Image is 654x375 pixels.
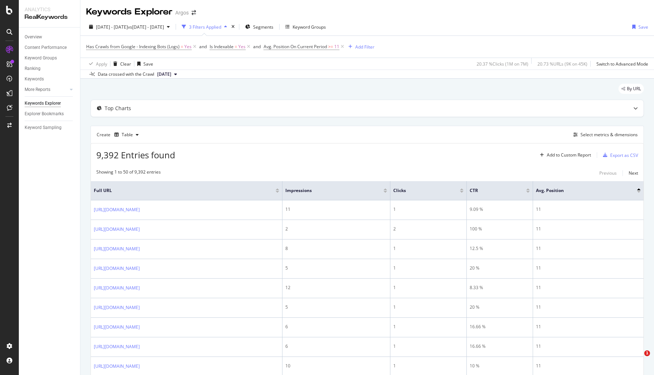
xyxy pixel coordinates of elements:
[253,43,261,50] div: and
[536,187,626,194] span: Avg. Position
[594,58,648,70] button: Switch to Advanced Mode
[393,284,464,291] div: 1
[86,58,107,70] button: Apply
[25,75,44,83] div: Keywords
[328,43,333,50] span: >=
[25,75,75,83] a: Keywords
[537,61,587,67] div: 20.73 % URLs ( 9K on 45K )
[86,21,173,33] button: [DATE] - [DATE]vs[DATE] - [DATE]
[536,343,641,350] div: 11
[285,226,387,232] div: 2
[537,149,591,161] button: Add to Custom Report
[97,129,142,141] div: Create
[627,87,641,91] span: By URL
[192,10,196,15] div: arrow-right-arrow-left
[599,169,617,178] button: Previous
[94,265,140,272] a: [URL][DOMAIN_NAME]
[536,226,641,232] div: 11
[285,265,387,271] div: 5
[470,187,515,194] span: CTR
[179,21,230,33] button: 3 Filters Applied
[393,226,464,232] div: 2
[96,169,161,178] div: Showing 1 to 50 of 9,392 entries
[94,226,140,233] a: [URL][DOMAIN_NAME]
[120,61,131,67] div: Clear
[154,70,180,79] button: [DATE]
[199,43,207,50] div: and
[175,9,189,16] div: Argos
[334,42,339,52] span: 11
[470,324,530,330] div: 16.66 %
[470,226,530,232] div: 100 %
[242,21,276,33] button: Segments
[285,206,387,213] div: 11
[181,43,183,50] span: =
[96,24,128,30] span: [DATE] - [DATE]
[629,21,648,33] button: Save
[470,343,530,350] div: 16.66 %
[580,132,638,138] div: Select metrics & dimensions
[619,84,644,94] div: legacy label
[644,350,650,356] span: 1
[470,206,530,213] div: 9.09 %
[157,71,171,78] span: 2025 Aug. 13th
[25,65,41,72] div: Ranking
[25,33,42,41] div: Overview
[470,304,530,311] div: 20 %
[536,206,641,213] div: 11
[285,343,387,350] div: 6
[98,71,154,78] div: Data crossed with the Crawl
[536,304,641,311] div: 11
[629,350,647,368] iframe: Intercom live chat
[25,86,68,93] a: More Reports
[393,206,464,213] div: 1
[238,42,246,52] span: Yes
[25,6,74,13] div: Analytics
[25,86,50,93] div: More Reports
[25,124,75,132] a: Keyword Sampling
[470,363,530,369] div: 10 %
[25,13,74,21] div: RealKeywords
[25,33,75,41] a: Overview
[536,265,641,271] div: 11
[393,324,464,330] div: 1
[547,153,591,157] div: Add to Custom Report
[94,187,265,194] span: Full URL
[393,245,464,252] div: 1
[96,149,175,161] span: 9,392 Entries found
[94,284,140,292] a: [URL][DOMAIN_NAME]
[470,265,530,271] div: 20 %
[393,187,449,194] span: Clicks
[570,130,638,139] button: Select metrics & dimensions
[610,152,638,158] div: Export as CSV
[94,363,140,370] a: [URL][DOMAIN_NAME]
[264,43,327,50] span: Avg. Position On Current Period
[536,245,641,252] div: 11
[184,42,192,52] span: Yes
[94,206,140,213] a: [URL][DOMAIN_NAME]
[25,100,61,107] div: Keywords Explorer
[393,363,464,369] div: 1
[536,284,641,291] div: 11
[293,24,326,30] div: Keyword Groups
[253,24,273,30] span: Segments
[189,24,221,30] div: 3 Filters Applied
[629,169,638,178] button: Next
[600,149,638,161] button: Export as CSV
[96,61,107,67] div: Apply
[285,284,387,291] div: 12
[25,100,75,107] a: Keywords Explorer
[25,54,75,62] a: Keyword Groups
[345,42,374,51] button: Add Filter
[629,170,638,176] div: Next
[94,343,140,350] a: [URL][DOMAIN_NAME]
[393,304,464,311] div: 1
[470,245,530,252] div: 12.5 %
[355,44,374,50] div: Add Filter
[25,54,57,62] div: Keyword Groups
[477,61,528,67] div: 20.37 % Clicks ( 1M on 7M )
[536,324,641,330] div: 11
[393,343,464,350] div: 1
